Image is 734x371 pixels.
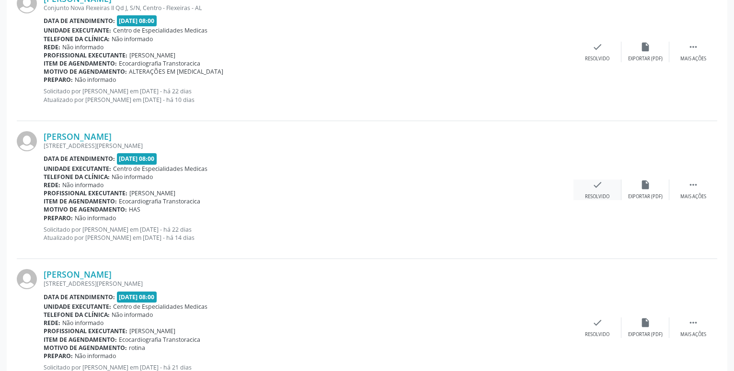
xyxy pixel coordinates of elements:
b: Profissional executante: [44,327,127,335]
div: [STREET_ADDRESS][PERSON_NAME] [44,142,573,150]
i:  [688,317,699,328]
span: ALTERAÇÕES EM [MEDICAL_DATA] [129,67,223,76]
b: Unidade executante: [44,165,111,173]
span: [DATE] 08:00 [117,292,157,303]
span: Centro de Especialidades Medicas [113,303,207,311]
span: Não informado [75,76,116,84]
b: Unidade executante: [44,26,111,34]
span: [PERSON_NAME] [129,189,175,197]
span: Não informado [62,43,103,51]
b: Telefone da clínica: [44,35,110,43]
div: Mais ações [680,56,706,62]
div: [STREET_ADDRESS][PERSON_NAME] [44,280,573,288]
div: Resolvido [585,193,609,200]
b: Preparo: [44,352,73,360]
b: Item de agendamento: [44,59,117,67]
b: Rede: [44,43,60,51]
i:  [688,42,699,52]
span: Centro de Especialidades Medicas [113,26,207,34]
b: Item de agendamento: [44,336,117,344]
span: Não informado [75,352,116,360]
img: img [17,131,37,151]
b: Telefone da clínica: [44,173,110,181]
span: Não informado [62,181,103,189]
span: Ecocardiografia Transtoracica [119,59,200,67]
span: Ecocardiografia Transtoracica [119,336,200,344]
a: [PERSON_NAME] [44,269,112,280]
b: Data de atendimento: [44,293,115,301]
b: Motivo de agendamento: [44,344,127,352]
p: Solicitado por [PERSON_NAME] em [DATE] - há 22 dias Atualizado por [PERSON_NAME] em [DATE] - há 1... [44,225,573,242]
b: Motivo de agendamento: [44,205,127,214]
b: Preparo: [44,214,73,222]
i: insert_drive_file [640,180,651,190]
div: Resolvido [585,331,609,338]
b: Item de agendamento: [44,197,117,205]
span: Centro de Especialidades Medicas [113,165,207,173]
span: Ecocardiografia Transtoracica [119,197,200,205]
div: Mais ações [680,193,706,200]
b: Telefone da clínica: [44,311,110,319]
div: Resolvido [585,56,609,62]
i: check [592,180,603,190]
b: Data de atendimento: [44,17,115,25]
div: Exportar (PDF) [628,331,663,338]
b: Profissional executante: [44,189,127,197]
span: Não informado [112,173,153,181]
img: img [17,269,37,289]
b: Unidade executante: [44,303,111,311]
b: Profissional executante: [44,51,127,59]
span: Não informado [112,35,153,43]
span: [DATE] 08:00 [117,153,157,164]
i: insert_drive_file [640,317,651,328]
span: HAS [129,205,140,214]
i: check [592,42,603,52]
span: Não informado [62,319,103,327]
span: [PERSON_NAME] [129,51,175,59]
div: Exportar (PDF) [628,56,663,62]
div: Mais ações [680,331,706,338]
b: Data de atendimento: [44,155,115,163]
i: check [592,317,603,328]
i:  [688,180,699,190]
span: Não informado [75,214,116,222]
span: rotina [129,344,145,352]
b: Preparo: [44,76,73,84]
span: Não informado [112,311,153,319]
a: [PERSON_NAME] [44,131,112,142]
p: Solicitado por [PERSON_NAME] em [DATE] - há 22 dias Atualizado por [PERSON_NAME] em [DATE] - há 1... [44,87,573,103]
b: Rede: [44,319,60,327]
div: Conjunto Nova Flexeiras II Qd J, S/N, Centro - Flexeiras - AL [44,4,573,12]
i: insert_drive_file [640,42,651,52]
span: [PERSON_NAME] [129,327,175,335]
b: Rede: [44,181,60,189]
b: Motivo de agendamento: [44,67,127,76]
span: [DATE] 08:00 [117,15,157,26]
div: Exportar (PDF) [628,193,663,200]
